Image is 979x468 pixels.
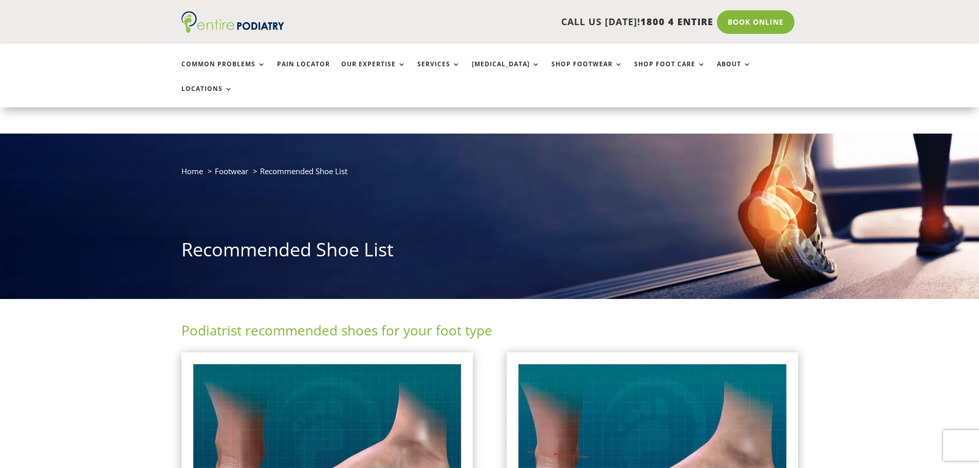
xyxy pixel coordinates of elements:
[341,61,406,83] a: Our Expertise
[640,15,713,28] span: 1800 4 ENTIRE
[181,85,233,107] a: Locations
[181,164,798,185] nav: breadcrumb
[181,11,284,33] img: logo (1)
[215,166,248,176] a: Footwear
[417,61,460,83] a: Services
[717,10,795,34] a: Book Online
[260,166,347,176] span: Recommended Shoe List
[277,61,330,83] a: Pain Locator
[717,61,751,83] a: About
[181,166,203,176] a: Home
[181,25,284,35] a: Entire Podiatry
[472,61,540,83] a: [MEDICAL_DATA]
[324,15,713,29] p: CALL US [DATE]!
[634,61,706,83] a: Shop Foot Care
[551,61,623,83] a: Shop Footwear
[181,61,266,83] a: Common Problems
[181,321,798,345] h2: Podiatrist recommended shoes for your foot type
[181,237,798,268] h1: Recommended Shoe List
